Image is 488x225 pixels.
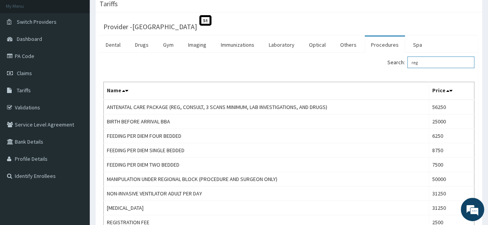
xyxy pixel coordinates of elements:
td: [MEDICAL_DATA] [104,201,429,215]
td: 25000 [429,114,474,129]
a: Laboratory [263,37,301,53]
span: Dashboard [17,35,42,42]
td: 31250 [429,186,474,201]
textarea: Type your message and hit 'Enter' [4,146,149,173]
a: Drugs [129,37,155,53]
td: 56250 [429,100,474,114]
label: Search: [387,56,474,68]
a: Procedures [365,37,405,53]
a: Dental [99,37,127,53]
h3: Provider - [GEOGRAPHIC_DATA] [103,23,197,30]
a: Spa [407,37,428,53]
td: 50000 [429,172,474,186]
h3: Tariffs [99,0,118,7]
td: MANIPULATION UNDER REGIONAL BLOCK (PROCEDURE AND SURGEON ONLY) [104,172,429,186]
input: Search: [407,56,474,68]
div: Chat with us now [41,44,131,54]
a: Optical [303,37,332,53]
div: Minimize live chat window [128,4,147,23]
td: 6250 [429,129,474,143]
td: BIRTH BEFORE ARRIVAL BBA [104,114,429,129]
td: ANTENATAL CARE PACKAGE (REG, CONSULT, 3 SCANS MINIMUM, LAB INVESTIGATIONS, AND DRUGS) [104,100,429,114]
span: St [199,15,211,26]
span: We're online! [45,65,108,143]
td: FEEDING PER DIEM FOUR BEDDED [104,129,429,143]
td: FEEDING PER DIEM TWO BEDDED [104,158,429,172]
td: 8750 [429,143,474,158]
img: d_794563401_company_1708531726252_794563401 [14,39,32,58]
span: Switch Providers [17,18,57,25]
td: NON-INVASIVE VENTILATOR ADULT PER DAY [104,186,429,201]
th: Name [104,82,429,100]
a: Others [334,37,363,53]
span: Tariffs [17,87,31,94]
a: Imaging [182,37,213,53]
td: 7500 [429,158,474,172]
a: Immunizations [215,37,261,53]
th: Price [429,82,474,100]
a: Gym [157,37,180,53]
span: Claims [17,70,32,77]
td: FEEDING PER DIEM SINGLE BEDDED [104,143,429,158]
td: 31250 [429,201,474,215]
